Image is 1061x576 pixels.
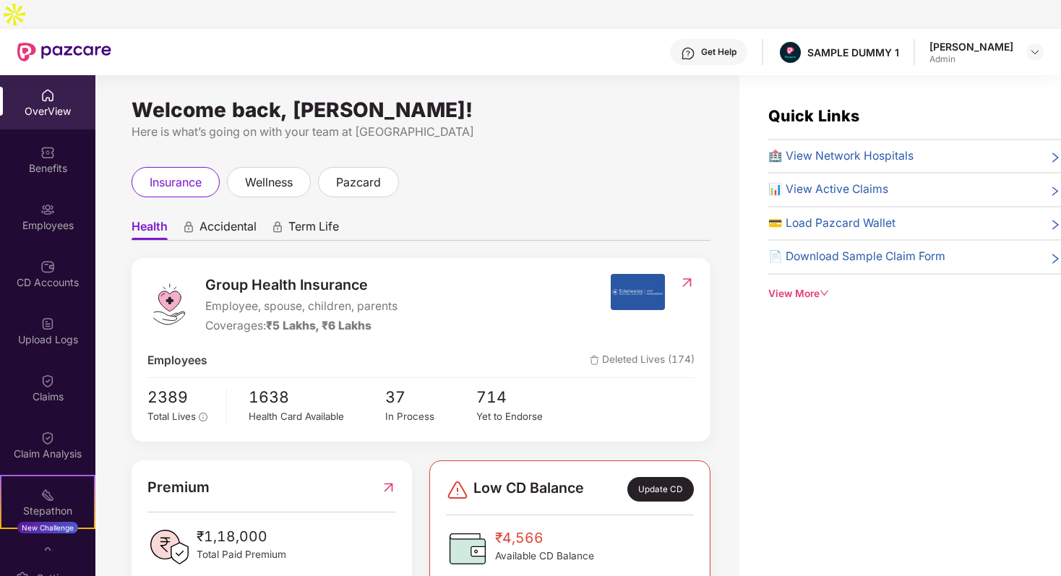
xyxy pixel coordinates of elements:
[929,53,1013,65] div: Admin
[40,259,55,274] img: svg+xml;base64,PHN2ZyBpZD0iQ0RfQWNjb3VudHMiIGRhdGEtbmFtZT0iQ0QgQWNjb3VudHMiIHhtbG5zPSJodHRwOi8vd3...
[199,413,207,421] span: info-circle
[266,319,371,332] span: ₹5 Lakhs, ₹6 Lakhs
[40,88,55,103] img: svg+xml;base64,PHN2ZyBpZD0iSG9tZSIgeG1sbnM9Imh0dHA6Ly93d3cudzMub3JnLzIwMDAvc3ZnIiB3aWR0aD0iMjAiIG...
[476,385,567,410] span: 714
[40,374,55,388] img: svg+xml;base64,PHN2ZyBpZD0iQ2xhaW0iIHhtbG5zPSJodHRwOi8vd3d3LnczLm9yZy8yMDAwL3N2ZyIgd2lkdGg9IjIwIi...
[807,46,899,59] div: SAMPLE DUMMY 1
[40,202,55,217] img: svg+xml;base64,PHN2ZyBpZD0iRW1wbG95ZWVzIiB4bWxucz0iaHR0cDovL3d3dy53My5vcmcvMjAwMC9zdmciIHdpZHRoPS...
[17,43,111,61] img: New Pazcare Logo
[476,409,567,424] div: Yet to Endorse
[768,181,888,199] span: 📊 View Active Claims
[40,145,55,160] img: svg+xml;base64,PHN2ZyBpZD0iQmVuZWZpdHMiIHhtbG5zPSJodHRwOi8vd3d3LnczLm9yZy8yMDAwL3N2ZyIgd2lkdGg9Ij...
[150,173,202,192] span: insurance
[205,298,398,316] span: Employee, spouse, children, parents
[590,352,695,370] span: Deleted Lives (174)
[627,477,694,502] div: Update CD
[1049,150,1061,166] span: right
[205,274,398,296] span: Group Health Insurance
[1049,218,1061,233] span: right
[182,220,195,233] div: animation
[681,46,695,61] img: svg+xml;base64,PHN2ZyBpZD0iSGVscC0zMngzMiIgeG1sbnM9Imh0dHA6Ly93d3cudzMub3JnLzIwMDAvc3ZnIiB3aWR0aD...
[1049,184,1061,199] span: right
[40,431,55,445] img: svg+xml;base64,PHN2ZyBpZD0iQ2xhaW0iIHhtbG5zPSJodHRwOi8vd3d3LnczLm9yZy8yMDAwL3N2ZyIgd2lkdGg9IjIwIi...
[199,219,257,240] span: Accidental
[385,409,476,424] div: In Process
[768,147,914,166] span: 🏥 View Network Hospitals
[147,385,216,410] span: 2389
[132,123,710,141] div: Here is what’s going on with your team at [GEOGRAPHIC_DATA]
[288,219,339,240] span: Term Life
[446,478,469,502] img: svg+xml;base64,PHN2ZyBpZD0iRGFuZ2VyLTMyeDMyIiB4bWxucz0iaHR0cDovL3d3dy53My5vcmcvMjAwMC9zdmciIHdpZH...
[249,409,385,424] div: Health Card Available
[611,274,665,310] img: insurerIcon
[385,385,476,410] span: 37
[929,40,1013,53] div: [PERSON_NAME]
[147,476,210,499] span: Premium
[249,385,385,410] span: 1638
[768,215,895,233] span: 💳 Load Pazcard Wallet
[495,527,594,549] span: ₹4,566
[245,173,293,192] span: wellness
[446,527,489,570] img: CDBalanceIcon
[147,352,207,370] span: Employees
[40,317,55,331] img: svg+xml;base64,PHN2ZyBpZD0iVXBsb2FkX0xvZ3MiIGRhdGEtbmFtZT0iVXBsb2FkIExvZ3MiIHhtbG5zPSJodHRwOi8vd3...
[1,504,94,518] div: Stepathon
[40,488,55,502] img: svg+xml;base64,PHN2ZyB4bWxucz0iaHR0cDovL3d3dy53My5vcmcvMjAwMC9zdmciIHdpZHRoPSIyMSIgaGVpZ2h0PSIyMC...
[147,283,191,326] img: logo
[147,410,196,422] span: Total Lives
[1029,46,1041,58] img: svg+xml;base64,PHN2ZyBpZD0iRHJvcGRvd24tMzJ4MzIiIHhtbG5zPSJodHRwOi8vd3d3LnczLm9yZy8yMDAwL3N2ZyIgd2...
[701,46,736,58] div: Get Help
[473,477,584,502] span: Low CD Balance
[197,547,286,562] span: Total Paid Premium
[590,356,599,365] img: deleteIcon
[381,476,396,499] img: RedirectIcon
[768,286,1061,301] div: View More
[495,549,594,564] span: Available CD Balance
[205,317,398,335] div: Coverages:
[132,104,710,116] div: Welcome back, [PERSON_NAME]!
[679,275,695,290] img: RedirectIcon
[820,288,830,298] span: down
[147,525,191,569] img: PaidPremiumIcon
[336,173,381,192] span: pazcard
[17,522,78,533] div: New Challenge
[768,248,945,266] span: 📄 Download Sample Claim Form
[1049,251,1061,266] span: right
[40,545,55,559] img: svg+xml;base64,PHN2ZyBpZD0iRW5kb3JzZW1lbnRzIiB4bWxucz0iaHR0cDovL3d3dy53My5vcmcvMjAwMC9zdmciIHdpZH...
[132,219,168,240] span: Health
[197,525,286,547] span: ₹1,18,000
[780,42,801,63] img: Pazcare_Alternative_logo-01-01.png
[768,106,859,125] span: Quick Links
[271,220,284,233] div: animation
